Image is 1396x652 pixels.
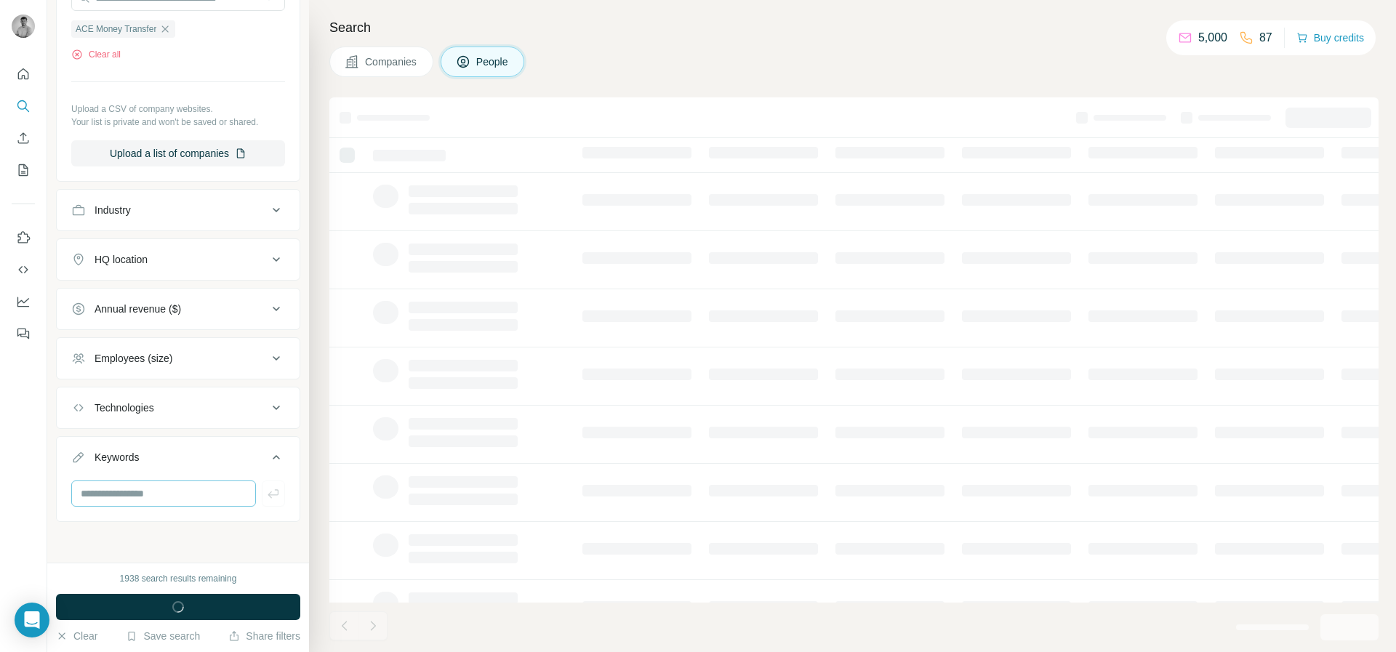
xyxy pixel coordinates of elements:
[365,55,418,69] span: Companies
[12,225,35,251] button: Use Surfe on LinkedIn
[71,140,285,166] button: Upload a list of companies
[57,193,300,228] button: Industry
[12,321,35,347] button: Feedback
[57,440,300,480] button: Keywords
[12,93,35,119] button: Search
[228,629,300,643] button: Share filters
[57,341,300,376] button: Employees (size)
[95,450,139,464] div: Keywords
[71,116,285,129] p: Your list is private and won't be saved or shared.
[95,351,172,366] div: Employees (size)
[1296,28,1364,48] button: Buy credits
[12,61,35,87] button: Quick start
[57,390,300,425] button: Technologies
[12,125,35,151] button: Enrich CSV
[120,572,237,585] div: 1938 search results remaining
[12,15,35,38] img: Avatar
[95,401,154,415] div: Technologies
[126,629,200,643] button: Save search
[57,291,300,326] button: Annual revenue ($)
[95,203,131,217] div: Industry
[57,242,300,277] button: HQ location
[76,23,156,36] span: ACE Money Transfer
[1198,29,1227,47] p: 5,000
[12,289,35,315] button: Dashboard
[71,48,121,61] button: Clear all
[56,629,97,643] button: Clear
[95,252,148,267] div: HQ location
[71,102,285,116] p: Upload a CSV of company websites.
[12,157,35,183] button: My lists
[95,302,181,316] div: Annual revenue ($)
[329,17,1379,38] h4: Search
[12,257,35,283] button: Use Surfe API
[15,603,49,637] div: Open Intercom Messenger
[1259,29,1272,47] p: 87
[476,55,510,69] span: People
